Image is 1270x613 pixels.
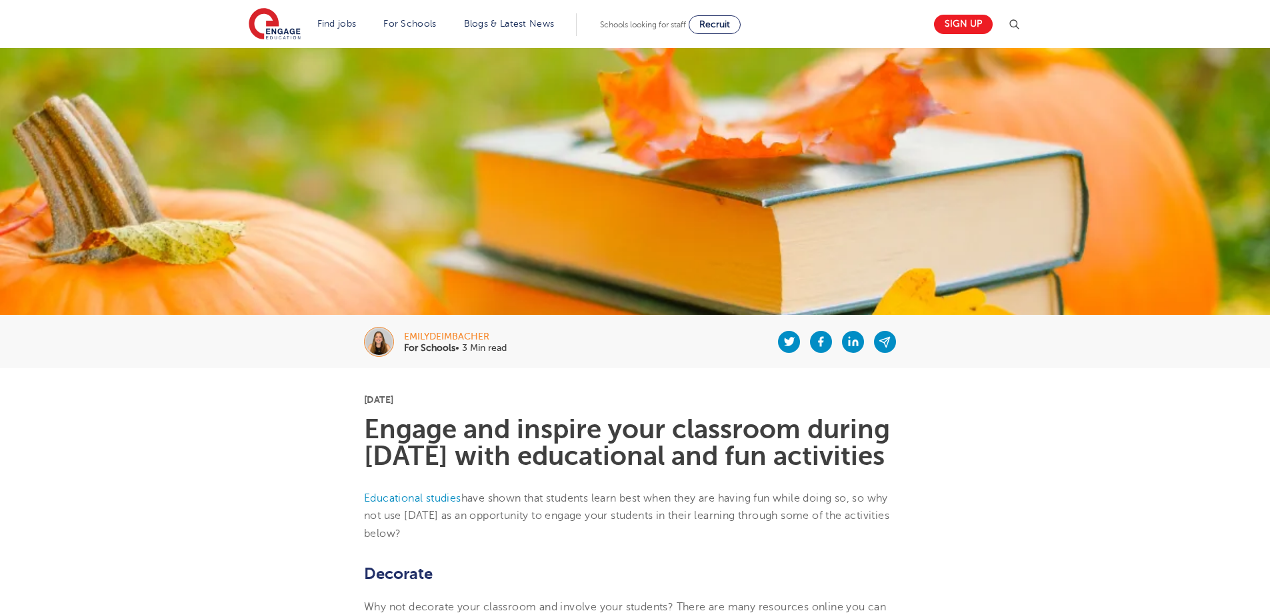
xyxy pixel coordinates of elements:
span: Decorate [364,564,433,583]
a: Blogs & Latest News [464,19,555,29]
a: Recruit [689,15,741,34]
span: Schools looking for staff [600,20,686,29]
span: have shown that students learn best when they are having fun while doing so, so why not use [DATE... [364,492,889,540]
b: For Schools [404,343,455,353]
a: Sign up [934,15,993,34]
h1: Engage and inspire your classroom during [DATE] with educational and fun activities [364,416,906,470]
a: Educational studies [364,492,461,504]
img: Engage Education [249,8,301,41]
span: Recruit [699,19,730,29]
a: For Schools [383,19,436,29]
p: [DATE] [364,395,906,404]
a: Find jobs [317,19,357,29]
div: emilydeimbacher [404,332,507,342]
p: • 3 Min read [404,344,507,353]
